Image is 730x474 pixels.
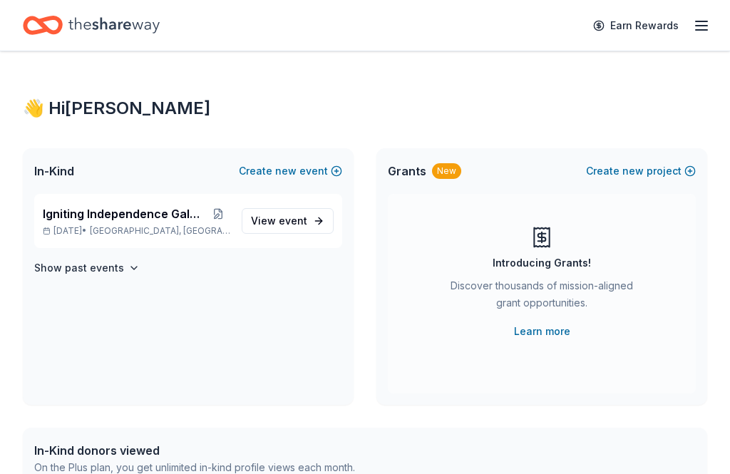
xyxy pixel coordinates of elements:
[493,254,591,272] div: Introducing Grants!
[23,97,707,120] div: 👋 Hi [PERSON_NAME]
[34,442,355,459] div: In-Kind donors viewed
[251,212,307,230] span: View
[432,163,461,179] div: New
[23,9,160,42] a: Home
[239,163,342,180] button: Createnewevent
[34,163,74,180] span: In-Kind
[43,225,230,237] p: [DATE] •
[275,163,297,180] span: new
[388,163,426,180] span: Grants
[622,163,644,180] span: new
[34,259,124,277] h4: Show past events
[242,208,334,234] a: View event
[90,225,230,237] span: [GEOGRAPHIC_DATA], [GEOGRAPHIC_DATA]
[34,259,140,277] button: Show past events
[585,13,687,38] a: Earn Rewards
[586,163,696,180] button: Createnewproject
[43,205,205,222] span: Igniting Independence Gala 2025
[514,323,570,340] a: Learn more
[445,277,639,317] div: Discover thousands of mission-aligned grant opportunities.
[279,215,307,227] span: event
